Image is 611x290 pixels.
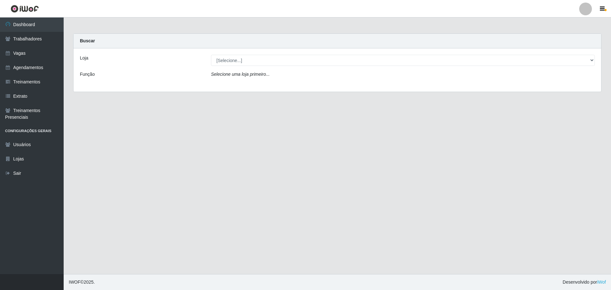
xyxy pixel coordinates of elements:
[563,279,606,286] span: Desenvolvido por
[597,279,606,285] a: iWof
[69,279,81,285] span: IWOF
[11,5,39,13] img: CoreUI Logo
[80,71,95,78] label: Função
[211,72,270,77] i: Selecione uma loja primeiro...
[80,55,88,61] label: Loja
[69,279,95,286] span: © 2025 .
[80,38,95,43] strong: Buscar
